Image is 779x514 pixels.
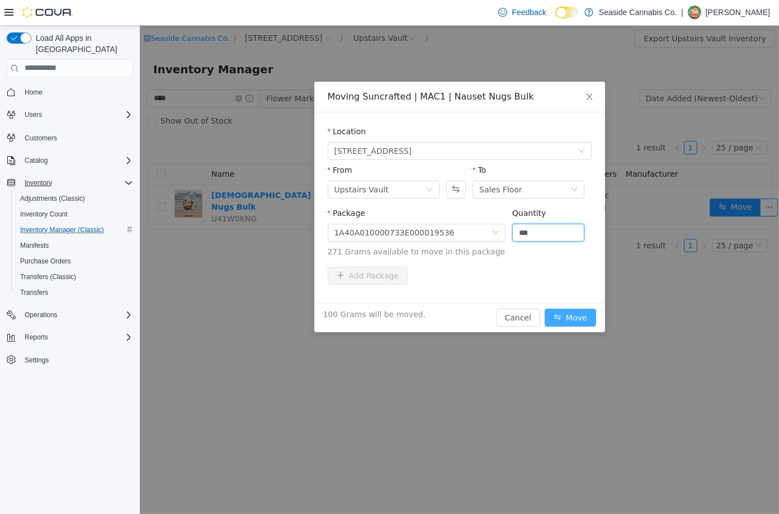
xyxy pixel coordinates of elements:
span: Customers [20,130,133,144]
span: Transfers (Classic) [16,270,133,284]
button: Reports [2,329,138,345]
div: Upstairs Vault [195,155,249,172]
a: Manifests [16,239,53,252]
input: Quantity [373,199,445,215]
button: Customers [2,129,138,145]
label: Package [188,183,225,192]
a: Transfers (Classic) [16,270,81,284]
button: icon: plusAdd Package [188,241,268,259]
i: icon: down [431,161,438,168]
button: Settings [2,352,138,368]
span: Customers [25,134,57,143]
label: Quantity [372,183,407,192]
a: Settings [20,353,53,367]
div: Sales Floor [339,155,383,172]
p: Seaside Cannabis Co. [599,6,677,19]
button: Purchase Orders [11,253,138,269]
label: From [188,140,213,149]
span: Adjustments (Classic) [16,192,133,205]
span: Settings [25,356,49,365]
p: [PERSON_NAME] [706,6,770,19]
div: Moving Suncrafted | MAC1 | Nauset Nugs Bulk [188,65,452,77]
button: Transfers [11,285,138,300]
span: Purchase Orders [16,254,133,268]
span: Reports [25,333,48,342]
span: Manifests [20,241,49,250]
span: Purchase Orders [20,257,71,266]
span: Transfers [20,288,48,297]
span: Inventory Count [20,210,68,219]
button: Users [20,108,46,121]
span: Operations [20,308,133,322]
img: Cova [22,7,73,18]
button: Inventory [2,175,138,191]
span: Dark Mode [555,18,556,19]
a: Feedback [494,1,550,23]
span: Reports [20,331,133,344]
i: icon: down [352,204,359,211]
button: icon: swapMove [405,283,456,301]
a: Purchase Orders [16,254,75,268]
i: icon: down [286,161,293,168]
span: Adjustments (Classic) [20,194,85,203]
span: Inventory Manager (Classic) [16,223,133,237]
input: Dark Mode [555,7,579,18]
span: Transfers (Classic) [20,272,76,281]
span: Catalog [25,156,48,165]
button: Cancel [356,283,400,301]
span: Inventory [25,178,52,187]
span: Load All Apps in [GEOGRAPHIC_DATA] [31,32,133,55]
button: Inventory Manager (Classic) [11,222,138,238]
button: Operations [20,308,62,322]
button: Users [2,107,138,122]
span: 100 Grams will be moved. [183,283,286,295]
label: Location [188,101,226,110]
button: Inventory [20,176,56,190]
span: Transfers [16,286,133,299]
p: | [681,6,683,19]
button: Adjustments (Classic) [11,191,138,206]
span: Catalog [20,154,133,167]
span: Inventory [20,176,133,190]
button: Transfers (Classic) [11,269,138,285]
i: icon: close [445,67,454,76]
a: Adjustments (Classic) [16,192,89,205]
span: Settings [20,353,133,367]
span: Inventory Manager (Classic) [20,225,104,234]
a: Customers [20,131,62,145]
span: 14 Lots Hollow Road [195,117,272,134]
span: Manifests [16,239,133,252]
span: Home [20,85,133,99]
button: Inventory Count [11,206,138,222]
a: Inventory Manager (Classic) [16,223,108,237]
span: 271 Grams available to move in this package [188,220,452,232]
a: Inventory Count [16,208,72,221]
div: 1A40A010000733E000019536 [195,199,315,215]
span: Home [25,88,43,97]
span: Feedback [512,7,546,18]
a: Transfers [16,286,53,299]
span: Users [25,110,42,119]
nav: Complex example [7,79,133,397]
span: Inventory Count [16,208,133,221]
span: Users [20,108,133,121]
button: Close [434,56,465,87]
button: Operations [2,307,138,323]
label: To [333,140,346,149]
i: icon: down [438,122,445,130]
button: Home [2,84,138,100]
button: Swap [306,155,326,173]
button: Reports [20,331,53,344]
button: Catalog [2,153,138,168]
div: Brandon Lopes [688,6,701,19]
button: Catalog [20,154,52,167]
button: Manifests [11,238,138,253]
a: Home [20,86,47,99]
span: Operations [25,310,58,319]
